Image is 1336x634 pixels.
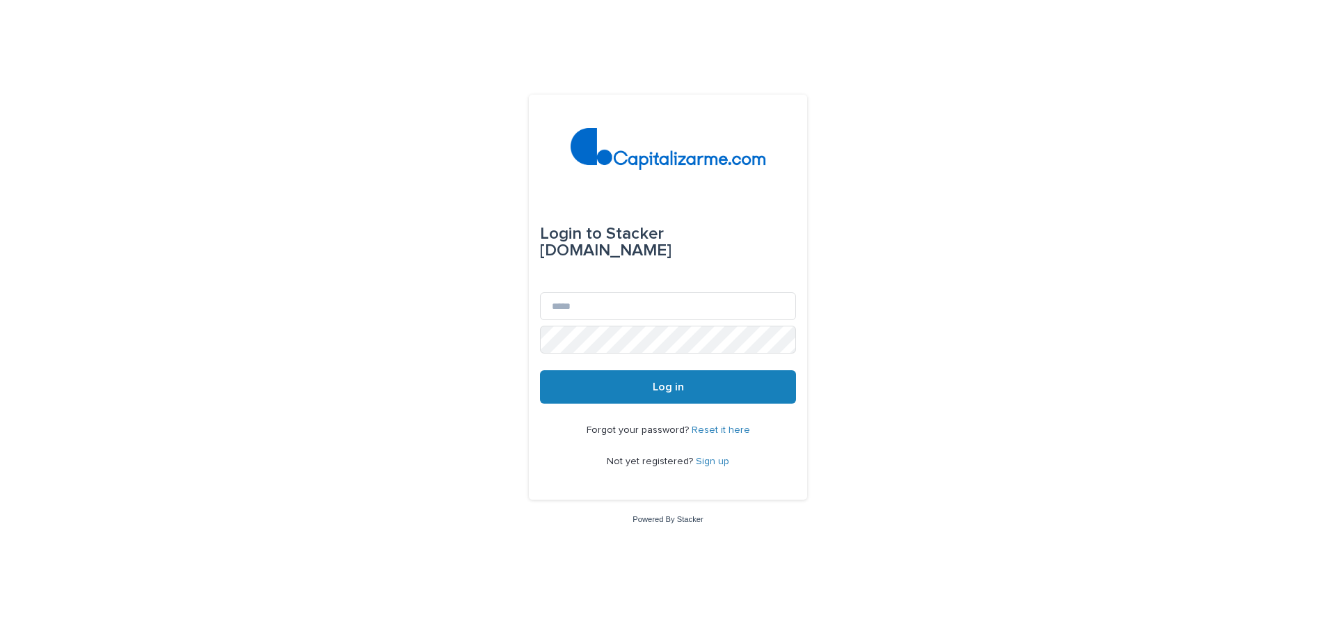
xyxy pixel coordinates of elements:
[540,225,602,242] span: Login to
[607,457,696,466] span: Not yet registered?
[571,128,766,170] img: 4arMvv9wSvmHTHbXwTim
[696,457,729,466] a: Sign up
[540,370,796,404] button: Log in
[587,425,692,435] span: Forgot your password?
[692,425,750,435] a: Reset it here
[540,214,796,270] div: Stacker [DOMAIN_NAME]
[633,515,703,523] a: Powered By Stacker
[653,381,684,393] span: Log in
